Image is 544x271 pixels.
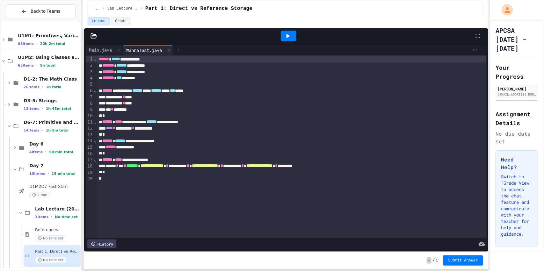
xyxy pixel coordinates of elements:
[42,106,43,111] span: •
[86,176,94,182] div: 20
[496,26,538,53] h1: APCSA [DATE] - [DATE]
[123,45,173,55] div: WannaTest.java
[42,128,43,133] span: •
[86,94,94,100] div: 7
[86,163,94,169] div: 18
[29,184,79,189] span: U1M2D7 Fast Start
[102,6,105,11] span: /
[36,41,38,46] span: •
[111,17,131,25] button: Grade
[40,42,65,46] span: 20h 2m total
[86,100,94,107] div: 8
[18,33,79,39] span: U1M1: Primitives, Variables, Basic I/O
[427,257,432,264] span: -
[433,258,435,263] span: /
[24,76,79,82] span: D1-2: The Math Class
[86,144,94,151] div: 15
[24,98,79,103] span: D3-5: Strings
[52,172,76,176] span: 15 min total
[35,215,48,219] span: 3 items
[36,63,38,68] span: •
[31,8,60,15] span: Back to Teams
[18,63,34,68] span: 65 items
[86,75,94,82] div: 4
[86,157,94,163] div: 17
[501,174,533,237] p: Switch to "Grade View" to access the chat feature and communicate with your teacher for help and ...
[86,169,94,176] div: 19
[48,171,49,176] span: •
[86,151,94,157] div: 16
[24,119,79,125] span: D6-7: Primitive and Object Types
[497,92,536,97] div: [EMAIL_ADDRESS][DOMAIN_NAME]
[86,45,123,55] div: Main.java
[94,138,97,143] span: Fold line
[443,255,483,266] button: Submit Answer
[123,47,165,53] div: WannaTest.java
[86,62,94,69] div: 2
[35,227,79,233] span: References
[93,6,100,11] span: ...
[86,46,115,53] div: Main.java
[42,84,43,89] span: •
[55,215,78,219] span: No time set
[94,88,97,93] span: Fold line
[496,130,538,145] div: No due date set
[496,63,538,81] h2: Your Progress
[46,107,71,111] span: 1h 45m total
[18,54,79,60] span: U1M2: Using Classes and Objects
[45,149,47,154] span: •
[86,119,94,125] div: 11
[86,132,94,138] div: 13
[46,85,62,89] span: 1h total
[49,150,73,154] span: 50 min total
[35,206,79,212] span: Lab Lecture (20 mins)
[86,106,94,113] div: 9
[94,119,97,125] span: Fold line
[29,192,50,198] span: 5 min
[86,56,94,62] div: 1
[88,17,110,25] button: Lesson
[24,85,40,89] span: 26 items
[29,150,43,154] span: 4 items
[86,81,94,88] div: 5
[448,258,478,263] span: Submit Answer
[35,235,66,241] span: No time set
[501,156,533,171] h3: Need Help?
[436,258,438,263] span: 1
[94,56,97,61] span: Fold line
[107,6,138,11] span: Lab Lecture (20 mins)
[24,107,40,111] span: 13 items
[94,157,97,162] span: Fold line
[29,163,79,168] span: Day 7
[87,239,116,248] div: History
[495,3,515,17] div: My Account
[51,214,52,219] span: •
[35,249,79,254] span: Part 1: Direct vs Reference Storage
[46,128,69,132] span: 1h 5m total
[86,113,94,119] div: 10
[86,88,94,94] div: 6
[29,141,79,147] span: Day 6
[496,110,538,127] h2: Assignment Details
[141,6,143,11] span: /
[40,63,56,68] span: 5h total
[24,128,40,132] span: 14 items
[86,138,94,144] div: 14
[86,125,94,132] div: 12
[86,69,94,75] div: 3
[18,42,34,46] span: 68 items
[35,257,66,263] span: No time set
[29,172,45,176] span: 10 items
[145,5,252,12] span: Part 1: Direct vs Reference Storage
[6,4,76,18] button: Back to Teams
[497,86,536,92] div: [PERSON_NAME]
